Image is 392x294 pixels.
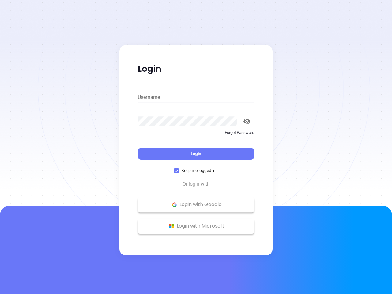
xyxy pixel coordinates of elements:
img: Google Logo [171,201,178,209]
a: Forgot Password [138,130,254,141]
p: Login with Google [141,200,251,209]
span: Or login with [179,180,213,188]
span: Login [191,151,201,156]
img: Microsoft Logo [168,222,175,230]
p: Forgot Password [138,130,254,136]
button: Login [138,148,254,160]
p: Login with Microsoft [141,221,251,231]
button: toggle password visibility [239,114,254,129]
p: Login [138,63,254,74]
button: Microsoft Logo Login with Microsoft [138,218,254,234]
span: Keep me logged in [179,167,218,174]
button: Google Logo Login with Google [138,197,254,212]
